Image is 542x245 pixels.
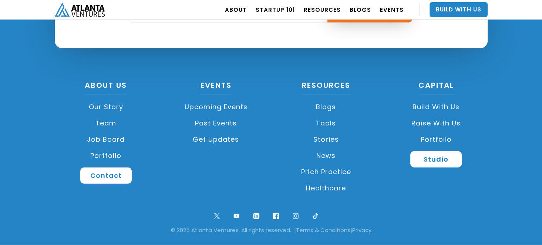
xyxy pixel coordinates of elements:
[201,80,232,94] a: Events
[55,115,158,131] a: Team
[275,131,378,148] a: Stories
[430,2,488,17] a: Build With Us
[232,211,242,221] img: youtube symbol
[55,148,158,164] a: Portfolio
[275,164,378,180] a: Pitch Practice
[165,99,267,115] a: Upcoming Events
[55,99,158,115] a: Our Story
[352,226,371,234] a: Privacy
[291,211,301,221] img: ig symbol
[385,131,488,148] a: Portfolio
[418,80,454,94] a: CAPITAL
[275,180,378,196] a: Healthcare
[275,99,378,115] a: Blogs
[410,151,462,168] a: Studio
[310,211,320,221] img: tik tok logo
[251,211,261,221] img: linkedin logo
[271,211,281,221] img: facebook logo
[165,115,267,131] a: Past Events
[85,80,127,94] a: About US
[11,227,531,234] div: © 2025 Atlanta Ventures. All rights reserved. | |
[385,99,488,115] a: Build with us
[302,80,350,94] a: Resources
[275,115,378,131] a: Tools
[80,168,132,184] a: Contact
[165,131,267,148] a: Get Updates
[55,131,158,148] a: Job Board
[296,226,350,234] a: Terms & Conditions
[385,115,488,131] a: Raise with Us
[275,148,378,164] a: News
